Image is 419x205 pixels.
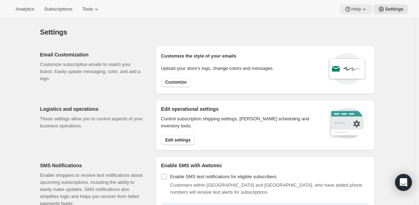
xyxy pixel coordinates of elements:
span: Help [351,6,361,12]
span: Subscriptions [44,6,72,12]
h2: SMS Notifications [40,162,144,169]
button: Tools [78,4,104,14]
span: Enable SMS text notifications for eligible subscribers [170,174,277,179]
button: Edit settings [161,135,195,145]
span: Tools [82,6,93,12]
button: Analytics [11,4,38,14]
div: Open Intercom Messenger [395,174,412,191]
span: Analytics [16,6,34,12]
p: These settings allow you to control aspects of your business operations. [40,115,144,129]
span: Settings [40,28,67,36]
h2: Edit operational settings [161,105,319,113]
p: Control subscription shipping settings, [PERSON_NAME] scheduling and inventory tools. [161,115,319,129]
span: Customize [165,79,187,85]
p: Customize the style of your emails [161,53,236,60]
h2: Email Customization [40,51,144,58]
button: Settings [374,4,408,14]
p: Customize subscription emails to match your brand. Easily update messaging, color, and add a logo. [40,61,144,82]
h2: Logistics and operations [40,105,144,113]
span: Settings [385,6,403,12]
span: Edit settings [165,137,191,143]
button: Customize [161,77,191,87]
span: Customers within [GEOGRAPHIC_DATA] and [GEOGRAPHIC_DATA], who have added phone numbers will recei... [170,182,362,195]
button: Help [340,4,372,14]
h2: Enable SMS with Awtomic [161,162,369,169]
p: Upload your store’s logo, change colors and messages. [161,65,274,72]
button: Subscriptions [40,4,76,14]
